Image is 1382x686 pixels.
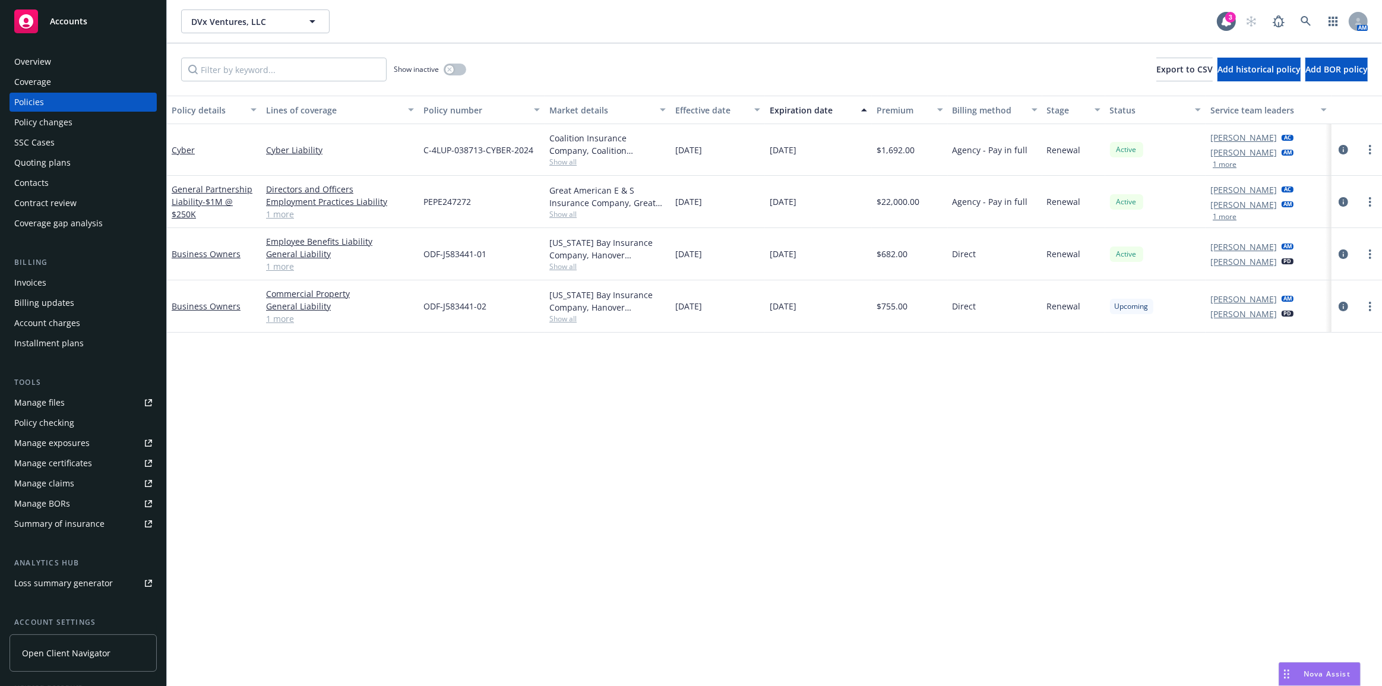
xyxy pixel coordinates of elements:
[10,314,157,333] a: Account charges
[172,104,243,116] div: Policy details
[266,248,414,260] a: General Liability
[172,248,241,260] a: Business Owners
[1363,143,1377,157] a: more
[10,474,157,493] a: Manage claims
[10,454,157,473] a: Manage certificates
[1115,301,1149,312] span: Upcoming
[1115,197,1139,207] span: Active
[10,574,157,593] a: Loss summary generator
[877,144,915,156] span: $1,692.00
[770,248,796,260] span: [DATE]
[266,260,414,273] a: 1 more
[10,413,157,432] a: Policy checking
[14,273,46,292] div: Invoices
[10,617,157,628] div: Account settings
[765,96,872,124] button: Expiration date
[14,494,70,513] div: Manage BORs
[181,10,330,33] button: DVx Ventures, LLC
[675,104,747,116] div: Effective date
[14,93,44,112] div: Policies
[266,312,414,325] a: 1 more
[1213,161,1236,168] button: 1 more
[1110,104,1188,116] div: Status
[549,314,666,324] span: Show all
[10,514,157,533] a: Summary of insurance
[394,64,439,74] span: Show inactive
[423,144,533,156] span: C-4LUP-038713-CYBER-2024
[266,104,401,116] div: Lines of coverage
[953,300,976,312] span: Direct
[948,96,1042,124] button: Billing method
[14,214,103,233] div: Coverage gap analysis
[1217,64,1301,75] span: Add historical policy
[423,248,486,260] span: ODF-J583441-01
[22,647,110,659] span: Open Client Navigator
[675,248,702,260] span: [DATE]
[1047,144,1081,156] span: Renewal
[1279,662,1361,686] button: Nova Assist
[10,173,157,192] a: Contacts
[14,434,90,453] div: Manage exposures
[1047,104,1087,116] div: Stage
[1336,299,1351,314] a: circleInformation
[266,235,414,248] a: Employee Benefits Liability
[549,236,666,261] div: [US_STATE] Bay Insurance Company, Hanover Insurance Group
[1363,195,1377,209] a: more
[877,300,907,312] span: $755.00
[1336,195,1351,209] a: circleInformation
[1321,10,1345,33] a: Switch app
[953,195,1028,208] span: Agency - Pay in full
[14,194,77,213] div: Contract review
[14,52,51,71] div: Overview
[1267,10,1291,33] a: Report a Bug
[14,334,84,353] div: Installment plans
[1363,299,1377,314] a: more
[1210,131,1277,144] a: [PERSON_NAME]
[172,196,233,220] span: - $1M @ $250K
[14,454,92,473] div: Manage certificates
[10,113,157,132] a: Policy changes
[1239,10,1263,33] a: Start snowing
[14,173,49,192] div: Contacts
[1210,293,1277,305] a: [PERSON_NAME]
[14,474,74,493] div: Manage claims
[14,293,74,312] div: Billing updates
[1213,213,1236,220] button: 1 more
[10,52,157,71] a: Overview
[1225,12,1236,23] div: 3
[1156,58,1213,81] button: Export to CSV
[14,574,113,593] div: Loss summary generator
[14,133,55,152] div: SSC Cases
[675,300,702,312] span: [DATE]
[549,184,666,209] div: Great American E & S Insurance Company, Great American Insurance Group
[172,144,195,156] a: Cyber
[10,494,157,513] a: Manage BORs
[10,194,157,213] a: Contract review
[953,248,976,260] span: Direct
[10,273,157,292] a: Invoices
[549,157,666,167] span: Show all
[1217,58,1301,81] button: Add historical policy
[770,195,796,208] span: [DATE]
[545,96,671,124] button: Market details
[1047,248,1081,260] span: Renewal
[10,434,157,453] a: Manage exposures
[10,293,157,312] a: Billing updates
[1336,247,1351,261] a: circleInformation
[10,557,157,569] div: Analytics hub
[423,104,527,116] div: Policy number
[1047,300,1081,312] span: Renewal
[50,17,87,26] span: Accounts
[14,314,80,333] div: Account charges
[167,96,261,124] button: Policy details
[419,96,545,124] button: Policy number
[10,153,157,172] a: Quoting plans
[191,15,294,28] span: DVx Ventures, LLC
[1115,144,1139,155] span: Active
[953,104,1024,116] div: Billing method
[770,300,796,312] span: [DATE]
[770,144,796,156] span: [DATE]
[1279,663,1294,685] div: Drag to move
[877,195,919,208] span: $22,000.00
[14,153,71,172] div: Quoting plans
